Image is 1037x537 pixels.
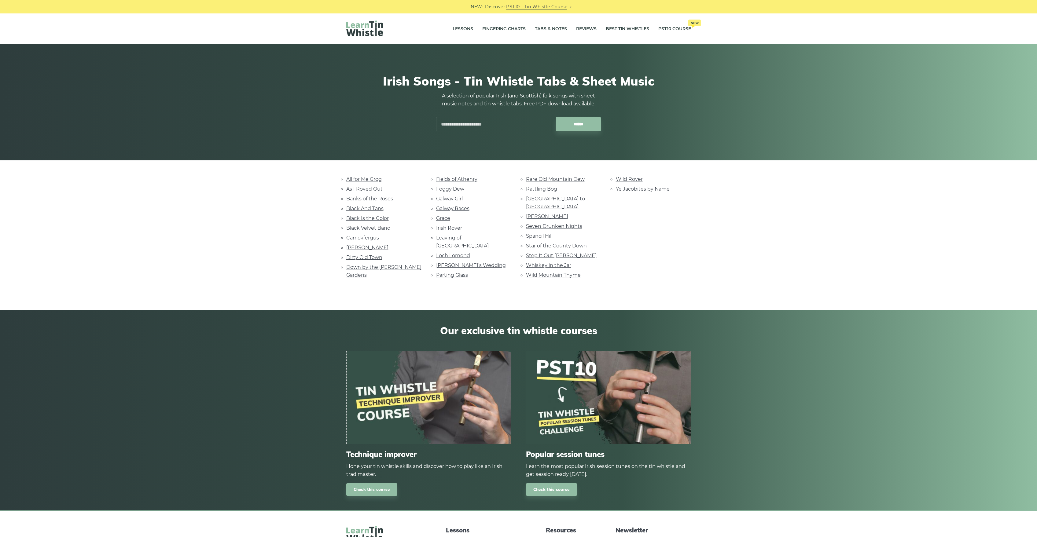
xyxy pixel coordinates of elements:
[436,272,468,278] a: Parting Glass
[526,272,581,278] a: Wild Mountain Thyme
[446,526,521,535] span: Lessons
[346,245,388,250] a: [PERSON_NAME]
[526,186,557,192] a: Rattling Bog
[346,462,511,478] div: Hone your tin whistle skills and discover how to play like an Irish trad master.
[616,186,670,192] a: Ye Jacobites by Name
[346,254,382,260] a: Dirty Old Town
[606,21,649,37] a: Best Tin Whistles
[346,483,397,496] a: Check this course
[546,526,591,535] span: Resources
[346,225,391,231] a: Black Velvet Band
[616,176,643,182] a: Wild Rover
[526,450,691,459] span: Popular session tunes
[688,20,701,26] span: New
[482,21,526,37] a: Fingering Charts
[436,206,469,211] a: Galway Races
[346,215,389,221] a: Black Is the Color
[436,262,506,268] a: [PERSON_NAME]’s Wedding
[526,243,587,249] a: Star of the County Down
[436,186,464,192] a: Foggy Dew
[347,351,511,444] img: tin-whistle-course
[526,462,691,478] div: Learn the most popular Irish session tunes on the tin whistle and get session ready [DATE].
[526,214,568,219] a: [PERSON_NAME]
[436,225,462,231] a: Irish Rover
[526,233,553,239] a: Spancil Hill
[526,176,585,182] a: Rare Old Mountain Dew
[346,74,691,88] h1: Irish Songs - Tin Whistle Tabs & Sheet Music
[436,215,450,221] a: Grace
[346,450,511,459] span: Technique improver
[526,196,585,210] a: [GEOGRAPHIC_DATA] to [GEOGRAPHIC_DATA]
[346,176,382,182] a: All for Me Grog
[436,92,601,108] p: A selection of popular Irish (and Scottish) folk songs with sheet music notes and tin whistle tab...
[346,235,379,241] a: Carrickfergus
[658,21,691,37] a: PST10 CourseNew
[526,223,582,229] a: Seven Drunken Nights
[526,253,597,258] a: Step It Out [PERSON_NAME]
[346,264,421,278] a: Down by the [PERSON_NAME] Gardens
[535,21,567,37] a: Tabs & Notes
[436,253,470,258] a: Loch Lomond
[436,196,463,202] a: Galway Girl
[576,21,597,37] a: Reviews
[346,206,384,211] a: Black And Tans
[436,176,477,182] a: Fields of Athenry
[526,262,571,268] a: Whiskey in the Jar
[436,235,489,249] a: Leaving of [GEOGRAPHIC_DATA]
[453,21,473,37] a: Lessons
[346,325,691,336] span: Our exclusive tin whistle courses
[346,20,383,36] img: LearnTinWhistle.com
[346,186,383,192] a: As I Roved Out
[346,196,393,202] a: Banks of the Roses
[616,526,691,535] span: Newsletter
[526,483,577,496] a: Check this course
